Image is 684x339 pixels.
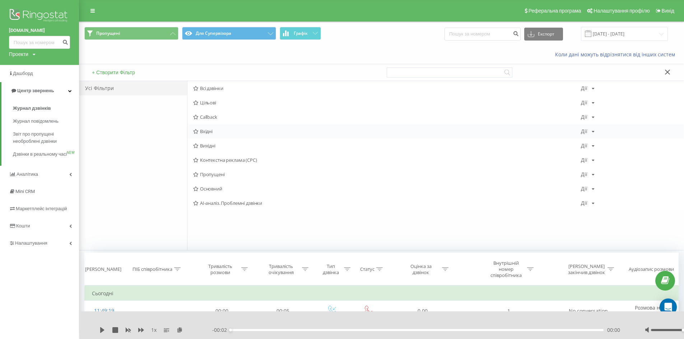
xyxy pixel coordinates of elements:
[529,8,581,14] span: Реферальна програма
[629,266,674,272] div: Аудіозапис розмови
[524,28,563,41] button: Експорт
[660,298,677,316] div: Open Intercom Messenger
[212,326,231,334] span: - 00:02
[9,7,70,25] img: Ringostat logo
[132,266,172,272] div: ПІБ співробітника
[280,27,321,40] button: Графік
[9,51,28,58] div: Проекти
[193,157,581,163] span: Контекстна реклама (CPC)
[13,105,51,112] span: Журнал дзвінків
[17,171,38,177] span: Аналiтика
[581,157,587,163] div: Дії
[193,86,581,91] span: Всі дзвінки
[192,301,252,321] td: 00:00
[581,143,587,148] div: Дії
[193,100,581,105] span: Цільові
[15,189,35,194] span: Mini CRM
[9,36,70,49] input: Пошук за номером
[96,30,120,36] span: Пропущені
[386,301,459,321] td: 0.00
[445,28,521,41] input: Пошук за номером
[555,51,679,58] a: Коли дані можуть відрізнятися вiд інших систем
[402,263,440,276] div: Оцінка за дзвінок
[85,286,679,301] td: Сьогодні
[193,143,581,148] span: Вихідні
[662,8,674,14] span: Вихід
[557,301,620,321] td: No conversation
[581,100,587,105] div: Дії
[193,201,581,206] span: AI-аналіз. Проблемні дзвінки
[581,201,587,206] div: Дії
[459,301,557,321] td: -1
[16,223,30,229] span: Кошти
[360,266,374,272] div: Статус
[662,69,673,76] button: Закрити
[84,27,178,40] button: Пропущені
[1,82,79,99] a: Центр звернень
[201,263,239,276] div: Тривалість розмови
[567,263,606,276] div: [PERSON_NAME] закінчив дзвінок
[252,301,313,321] td: 00:05
[79,81,187,95] div: Усі Фільтри
[487,260,525,278] div: Внутрішній номер співробітника
[13,102,79,115] a: Журнал дзвінків
[581,114,587,119] div: Дії
[193,114,581,119] span: Callback
[193,186,581,191] span: Основний
[13,128,79,148] a: Звіт про пропущені необроблені дзвінки
[92,304,116,318] div: 11:49:19
[635,304,663,317] span: Розмова не відбулась
[294,31,308,36] span: Графік
[229,329,232,331] div: Accessibility label
[9,27,70,34] a: [DOMAIN_NAME]
[13,151,67,158] span: Дзвінки в реальному часі
[151,326,157,334] span: 1 x
[193,129,581,134] span: Вхідні
[13,118,59,125] span: Журнал повідомлень
[13,148,79,161] a: Дзвінки в реальному часіNEW
[13,131,75,145] span: Звіт про пропущені необроблені дзвінки
[17,88,54,93] span: Центр звернень
[594,8,650,14] span: Налаштування профілю
[193,172,581,177] span: Пропущені
[320,263,342,276] div: Тип дзвінка
[581,86,587,91] div: Дії
[90,69,137,76] button: + Створити Фільтр
[581,129,587,134] div: Дії
[85,266,121,272] div: [PERSON_NAME]
[581,172,587,177] div: Дії
[607,326,620,334] span: 00:00
[13,71,33,76] span: Дашборд
[13,115,79,128] a: Журнал повідомлень
[182,27,276,40] button: Для Супервізора
[581,186,587,191] div: Дії
[16,206,67,211] span: Маркетплейс інтеграцій
[15,240,47,246] span: Налаштування
[262,263,300,276] div: Тривалість очікування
